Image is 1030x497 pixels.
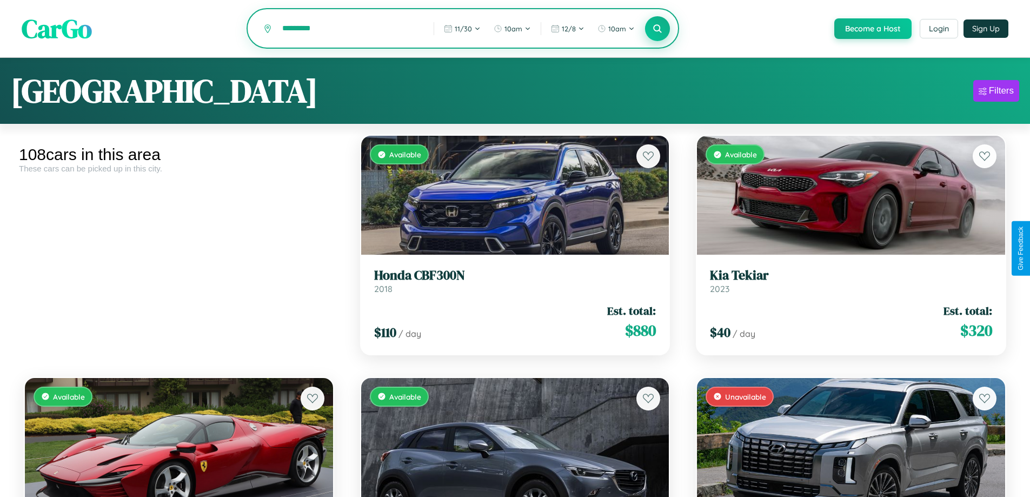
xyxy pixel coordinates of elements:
button: 10am [488,20,536,37]
button: Filters [973,80,1019,102]
span: Available [53,392,85,401]
span: Unavailable [725,392,766,401]
span: 10am [504,24,522,33]
span: / day [398,328,421,339]
a: Honda CBF300N2018 [374,268,656,294]
span: 2023 [710,283,729,294]
div: Give Feedback [1017,227,1025,270]
span: 11 / 30 [455,24,472,33]
span: $ 320 [960,320,992,341]
h1: [GEOGRAPHIC_DATA] [11,69,318,113]
button: Sign Up [963,19,1008,38]
button: Login [920,19,958,38]
div: Filters [989,85,1014,96]
span: Available [389,392,421,401]
div: 108 cars in this area [19,145,339,164]
span: $ 40 [710,323,730,341]
h3: Kia Tekiar [710,268,992,283]
div: These cars can be picked up in this city. [19,164,339,173]
button: 10am [592,20,640,37]
span: / day [733,328,755,339]
h3: Honda CBF300N [374,268,656,283]
button: 12/8 [546,20,590,37]
span: 2018 [374,283,393,294]
button: Become a Host [834,18,912,39]
a: Kia Tekiar2023 [710,268,992,294]
button: 11/30 [438,20,486,37]
span: 12 / 8 [562,24,576,33]
span: Available [389,150,421,159]
span: Est. total: [607,303,656,319]
span: 10am [608,24,626,33]
span: Available [725,150,757,159]
span: $ 110 [374,323,396,341]
span: Est. total: [943,303,992,319]
span: $ 880 [625,320,656,341]
span: CarGo [22,11,92,47]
